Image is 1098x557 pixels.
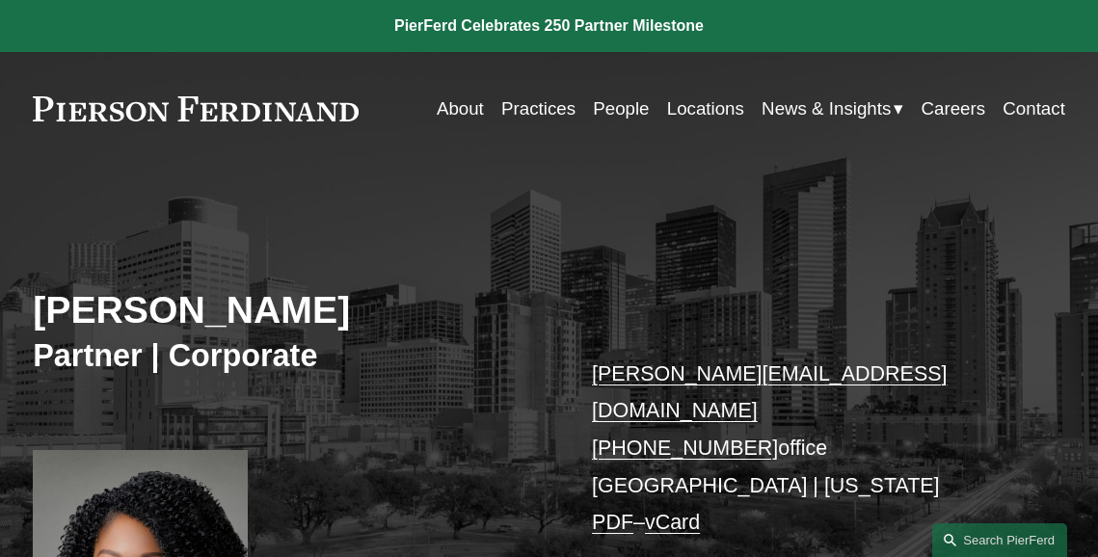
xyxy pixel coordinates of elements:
[593,91,649,126] a: People
[592,362,947,423] a: [PERSON_NAME][EMAIL_ADDRESS][DOMAIN_NAME]
[501,91,576,126] a: Practices
[592,437,778,460] a: [PHONE_NUMBER]
[932,523,1067,557] a: Search this site
[762,93,891,125] span: News & Insights
[645,511,700,534] a: vCard
[667,91,744,126] a: Locations
[592,511,633,534] a: PDF
[437,91,484,126] a: About
[33,336,549,375] h3: Partner | Corporate
[33,287,549,333] h2: [PERSON_NAME]
[922,91,986,126] a: Careers
[1003,91,1065,126] a: Contact
[762,91,903,126] a: folder dropdown
[592,356,1022,542] p: office [GEOGRAPHIC_DATA] | [US_STATE] –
